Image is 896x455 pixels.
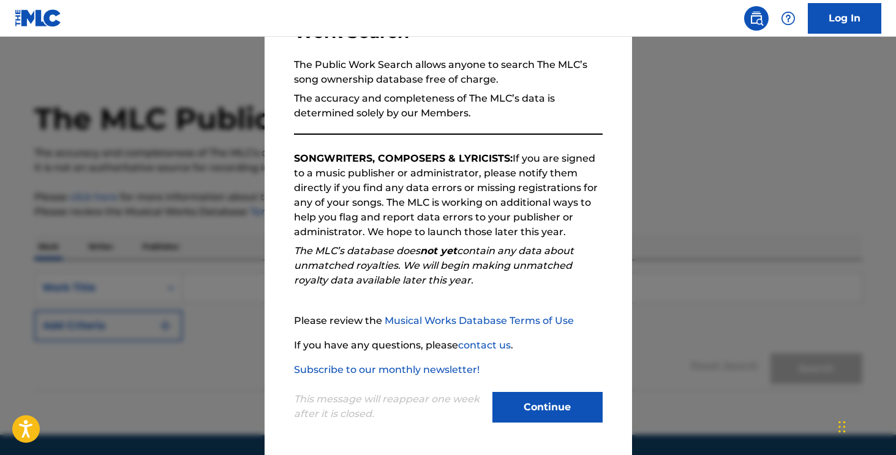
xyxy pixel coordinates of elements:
[838,408,846,445] div: Drag
[294,91,603,121] p: The accuracy and completeness of The MLC’s data is determined solely by our Members.
[294,152,513,164] strong: SONGWRITERS, COMPOSERS & LYRICISTS:
[781,11,796,26] img: help
[294,58,603,87] p: The Public Work Search allows anyone to search The MLC’s song ownership database free of charge.
[749,11,764,26] img: search
[808,3,881,34] a: Log In
[835,396,896,455] iframe: Chat Widget
[492,392,603,423] button: Continue
[776,6,800,31] div: Help
[385,315,574,326] a: Musical Works Database Terms of Use
[294,314,603,328] p: Please review the
[294,151,603,239] p: If you are signed to a music publisher or administrator, please notify them directly if you find ...
[294,338,603,353] p: If you have any questions, please .
[458,339,511,351] a: contact us
[294,245,574,286] em: The MLC’s database does contain any data about unmatched royalties. We will begin making unmatche...
[15,9,62,27] img: MLC Logo
[294,392,485,421] p: This message will reappear one week after it is closed.
[744,6,769,31] a: Public Search
[294,364,480,375] a: Subscribe to our monthly newsletter!
[420,245,457,257] strong: not yet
